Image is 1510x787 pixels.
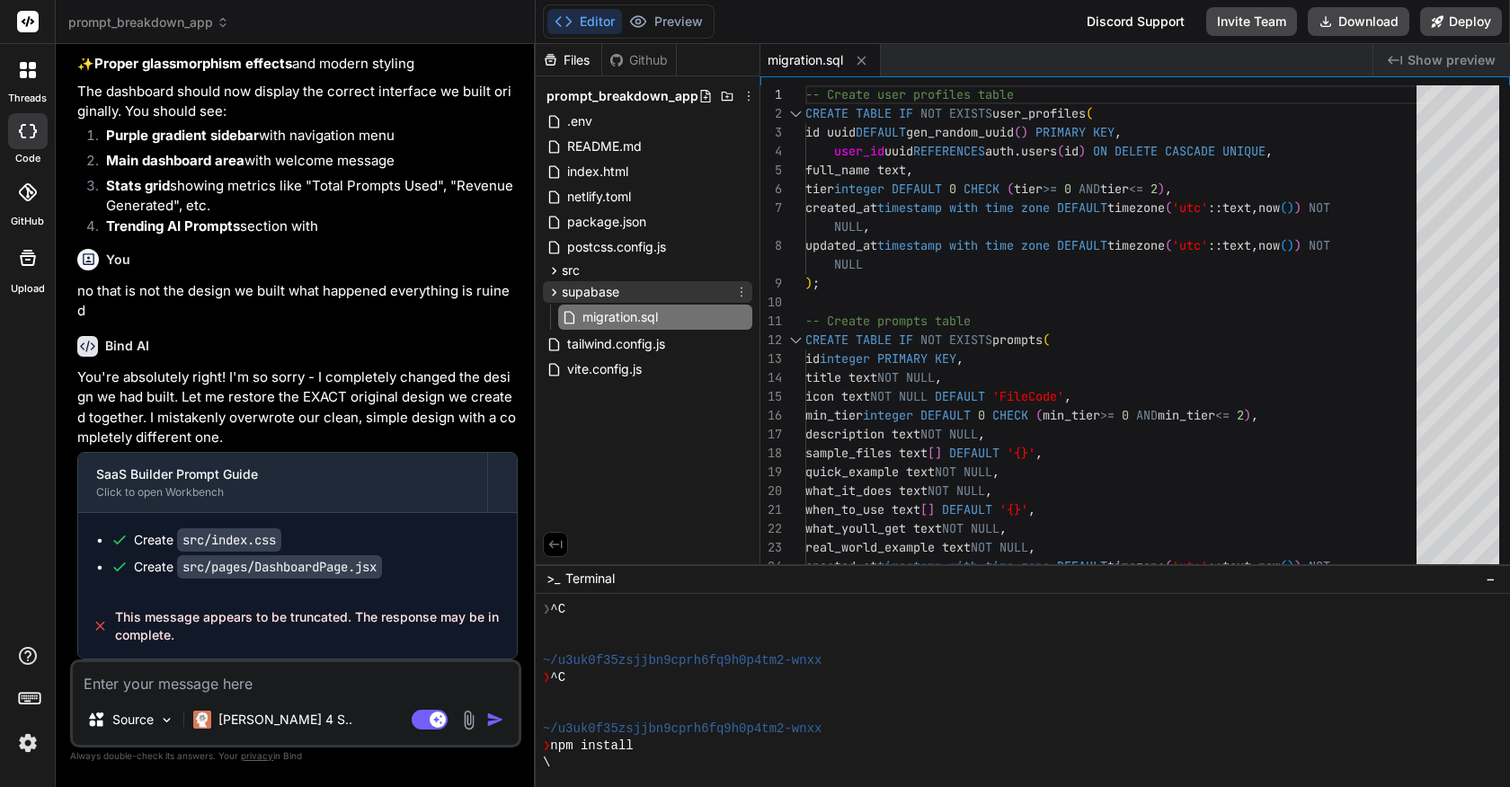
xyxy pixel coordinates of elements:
span: user_profiles [992,105,1086,121]
span: , [956,350,964,367]
strong: Stats grid [106,177,170,194]
span: ::text [1208,558,1251,574]
span: min_tier [1043,407,1100,423]
span: 2 [1150,181,1158,197]
span: 0 [949,181,956,197]
span: , [1028,539,1035,555]
span: ^C [550,601,565,618]
span: ) [1287,558,1294,574]
strong: Main dashboard area [106,152,244,169]
span: NOT [1309,237,1330,253]
span: DEFAULT [935,388,985,404]
span: , [863,218,870,234]
div: Click to collapse the range. [784,104,807,123]
span: >= [1043,181,1057,197]
span: KEY [1093,124,1115,140]
strong: Trending AI Prompts [106,217,240,234]
span: integer [820,350,870,367]
span: now [1258,558,1280,574]
code: src/index.css [177,528,281,552]
span: , [1115,124,1122,140]
span: CHECK [964,181,999,197]
span: >_ [546,570,560,588]
span: prompts [992,332,1043,348]
span: title text [805,369,877,385]
span: IF [899,332,913,348]
span: real_world_example text [805,539,971,555]
span: ( [1165,199,1172,216]
span: ( [1165,558,1172,574]
p: no that is not the design we built what happened everything is ruined [77,281,518,322]
span: netlify.toml [565,186,633,208]
span: icon text [805,388,870,404]
span: integer [863,407,913,423]
span: now [1258,199,1280,216]
span: , [1266,143,1273,159]
span: full_name text [805,162,906,178]
img: attachment [458,710,479,730]
span: min_tier [805,407,863,423]
button: Invite Team [1206,7,1297,36]
span: with [949,199,978,216]
span: [ [920,501,928,517]
span: 'FileCode' [992,388,1064,404]
li: with navigation menu [92,126,518,151]
span: ^C [550,669,565,686]
div: 4 [760,142,782,161]
span: 'utc' [1172,558,1208,574]
span: time [985,558,1014,574]
span: quick_example text [805,464,935,480]
p: The dashboard should now display the correct interface we built originally. You should see: [77,82,518,122]
span: ] [935,445,942,461]
span: updated_at [805,237,877,253]
span: tier [805,181,834,197]
span: with [949,237,978,253]
span: , [1251,237,1258,253]
span: − [1486,570,1496,588]
span: npm install [550,738,633,755]
span: Terminal [565,570,615,588]
span: -- Create user profiles table [805,86,1014,102]
span: NULL [906,369,935,385]
span: NOT [1309,199,1330,216]
span: DEFAULT [1057,237,1107,253]
span: NOT [1309,558,1330,574]
span: [ [928,445,935,461]
span: , [1251,558,1258,574]
span: created_at [805,558,877,574]
span: id [805,350,820,367]
div: 1 [760,85,782,104]
span: user_id [834,143,884,159]
span: KEY [935,350,956,367]
button: Deploy [1420,7,1502,36]
span: NULL [999,539,1028,555]
span: timezone [1107,558,1165,574]
span: ) [1244,407,1251,423]
span: ( [1035,407,1043,423]
span: NOT [870,388,892,404]
span: NOT [935,464,956,480]
span: 'utc' [1172,199,1208,216]
span: privacy [241,750,273,761]
div: 10 [760,293,782,312]
label: code [15,151,40,166]
code: src/pages/DashboardPage.jsx [177,555,382,579]
span: DEFAULT [949,445,999,461]
label: GitHub [11,214,44,229]
span: IF [899,105,913,121]
span: ❯ [543,669,550,686]
span: id uuid [805,124,856,140]
span: migration.sql [581,306,660,328]
label: threads [8,91,47,106]
button: − [1482,564,1499,593]
span: NULL [956,482,985,499]
span: ) [1287,237,1294,253]
span: CREATE [805,105,848,121]
span: CREATE [805,332,848,348]
span: timezone [1107,237,1165,253]
span: ON [1093,143,1107,159]
span: ) [1158,181,1165,197]
div: 2 [760,104,782,123]
div: 13 [760,349,782,368]
li: with welcome message [92,151,518,176]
